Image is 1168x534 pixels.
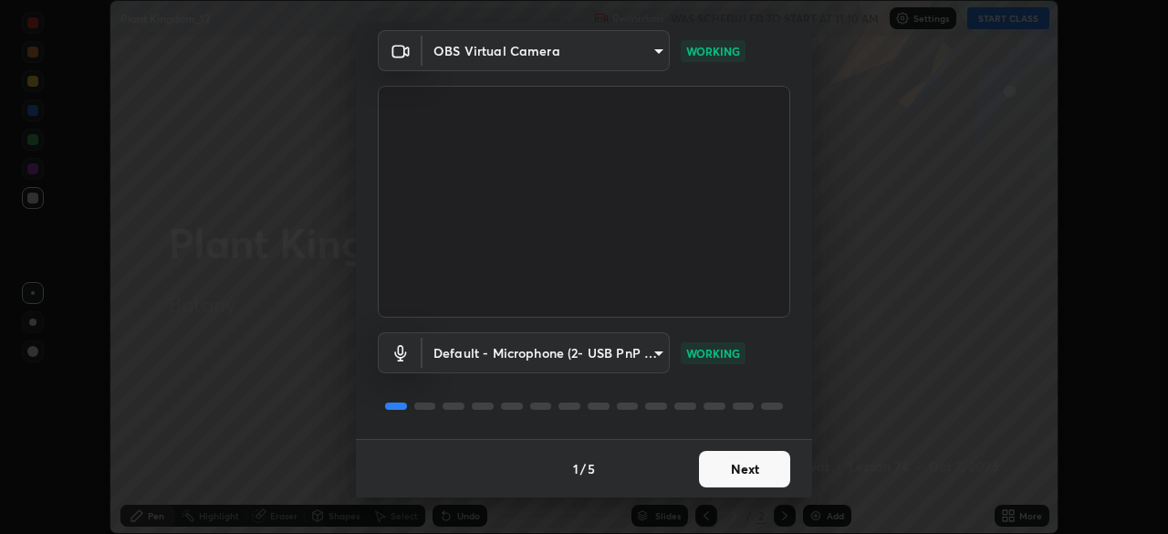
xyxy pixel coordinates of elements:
p: WORKING [686,43,740,59]
p: WORKING [686,345,740,361]
button: Next [699,451,790,487]
div: OBS Virtual Camera [422,332,670,373]
h4: 5 [588,459,595,478]
div: OBS Virtual Camera [422,30,670,71]
h4: 1 [573,459,579,478]
h4: / [580,459,586,478]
